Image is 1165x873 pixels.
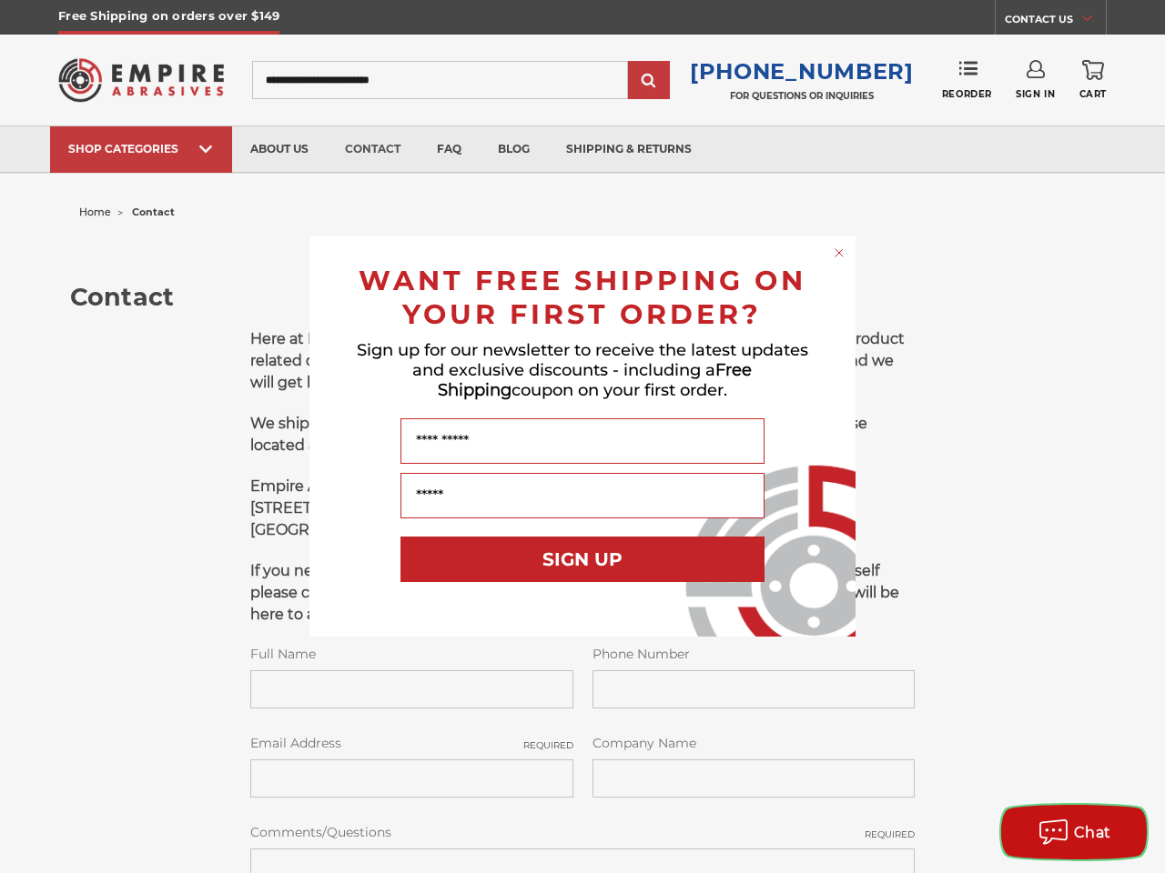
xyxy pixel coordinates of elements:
[359,264,806,331] span: WANT FREE SHIPPING ON YOUR FIRST ORDER?
[438,360,753,400] span: Free Shipping
[1074,824,1111,841] span: Chat
[400,537,765,582] button: SIGN UP
[1001,805,1147,859] button: Chat
[830,244,848,262] button: Close dialog
[357,340,808,400] span: Sign up for our newsletter to receive the latest updates and exclusive discounts - including a co...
